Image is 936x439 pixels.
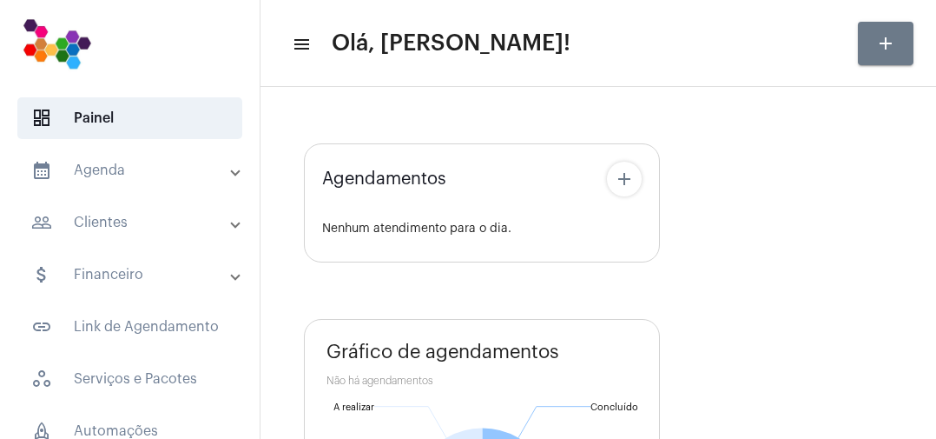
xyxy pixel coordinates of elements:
[10,150,260,191] mat-expansion-panel-header: sidenav iconAgenda
[31,264,52,285] mat-icon: sidenav icon
[31,264,232,285] mat-panel-title: Financeiro
[322,223,642,236] div: Nenhum atendimento para o dia.
[292,34,309,55] mat-icon: sidenav icon
[590,402,638,412] text: Concluído
[10,254,260,296] mat-expansion-panel-header: sidenav iconFinanceiro
[17,97,242,139] span: Painel
[322,170,446,189] span: Agendamentos
[14,9,100,78] img: 7bf4c2a9-cb5a-6366-d80e-59e5d4b2024a.png
[332,30,570,57] span: Olá, [PERSON_NAME]!
[31,160,52,181] mat-icon: sidenav icon
[31,212,232,233] mat-panel-title: Clientes
[333,402,374,412] text: A realizar
[31,212,52,233] mat-icon: sidenav icon
[31,160,232,181] mat-panel-title: Agenda
[17,306,242,348] span: Link de Agendamento
[326,342,559,363] span: Gráfico de agendamentos
[17,358,242,400] span: Serviços e Pacotes
[10,202,260,243] mat-expansion-panel-header: sidenav iconClientes
[31,316,52,337] mat-icon: sidenav icon
[31,108,52,129] span: sidenav icon
[875,33,896,54] mat-icon: add
[614,169,635,190] mat-icon: add
[31,369,52,389] span: sidenav icon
